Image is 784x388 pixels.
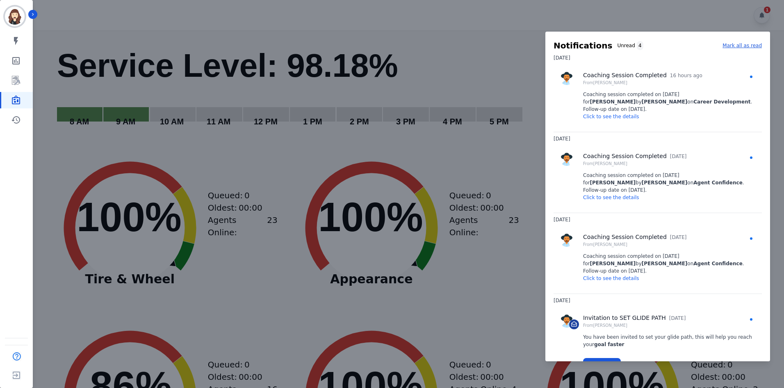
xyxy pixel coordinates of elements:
[583,71,667,80] p: Coaching Session Completed
[554,213,762,226] h3: [DATE]
[554,294,762,307] h3: [DATE]
[583,333,755,348] p: You have been invited to set your glide path, this will help you reach your
[554,132,762,145] h3: [DATE]
[617,42,635,49] p: Unread
[583,314,666,322] p: Invitation to SET GLIDE PATH
[5,7,25,26] img: Bordered avatar
[583,80,702,86] p: From [PERSON_NAME]
[590,99,636,105] strong: [PERSON_NAME]
[554,40,612,51] h2: Notifications
[583,322,686,328] p: From [PERSON_NAME]
[637,41,643,50] div: 4
[693,99,750,105] strong: Career Development
[583,358,621,373] button: Start now
[583,253,755,275] p: Coaching session completed on [DATE] for by on . Follow-up date on [DATE].
[583,91,755,113] p: Coaching session completed on [DATE] for by on . Follow-up date on [DATE].
[590,180,636,186] strong: [PERSON_NAME]
[670,234,687,241] p: [DATE]
[583,276,639,281] a: Click to see the details
[583,233,667,241] p: Coaching Session Completed
[642,99,688,105] strong: [PERSON_NAME]
[590,261,636,266] strong: [PERSON_NAME]
[560,153,573,166] img: Rounded avatar
[560,234,573,247] img: Rounded avatar
[560,72,573,85] img: Rounded avatar
[583,114,639,119] a: Click to see the details
[583,241,686,248] p: From [PERSON_NAME]
[560,315,573,328] img: Rounded avatar
[583,172,755,194] p: Coaching session completed on [DATE] for by on . Follow-up date on [DATE].
[670,72,702,79] p: 16 hours ago
[642,261,688,266] strong: [PERSON_NAME]
[583,195,639,200] a: Click to see the details
[594,342,624,347] strong: goal faster
[554,51,762,64] h3: [DATE]
[693,180,742,186] strong: Agent Confidence
[583,152,667,161] p: Coaching Session Completed
[669,315,686,322] p: [DATE]
[722,42,762,49] p: Mark all as read
[642,180,688,186] strong: [PERSON_NAME]
[670,153,687,160] p: [DATE]
[693,261,742,266] strong: Agent Confidence
[583,161,686,167] p: From [PERSON_NAME]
